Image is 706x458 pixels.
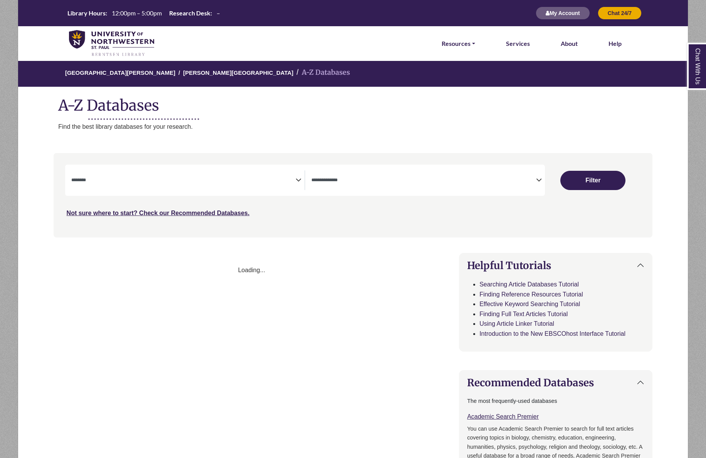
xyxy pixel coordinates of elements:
[506,39,530,49] a: Services
[536,10,590,16] a: My Account
[561,39,578,49] a: About
[479,320,554,327] a: Using Article Linker Tutorial
[18,60,688,87] nav: breadcrumb
[18,91,688,114] h1: A-Z Databases
[560,171,625,190] button: Submit for Search Results
[536,7,590,20] button: My Account
[64,9,108,17] th: Library Hours:
[479,330,625,337] a: Introduction to the New EBSCOhost Interface Tutorial
[54,265,450,275] div: Loading...
[293,67,350,78] li: A-Z Databases
[183,68,293,76] a: [PERSON_NAME][GEOGRAPHIC_DATA]
[64,9,223,18] a: Hours Today
[67,210,250,216] a: Not sure where to start? Check our Recommended Databases.
[467,397,644,406] p: The most frequently-used databases
[54,153,653,237] nav: Search filters
[311,178,536,184] textarea: Filter
[479,301,580,307] a: Effective Keyword Searching Tutorial
[459,370,652,395] button: Recommended Databases
[442,39,475,49] a: Resources
[467,413,539,420] a: Academic Search Premier
[479,291,583,298] a: Finding Reference Resources Tutorial
[459,253,652,278] button: Helpful Tutorials
[69,30,154,57] img: library_home
[58,122,688,132] p: Find the best library databases for your research.
[112,9,162,17] span: 12:00pm – 5:00pm
[166,9,212,17] th: Research Desk:
[71,178,296,184] textarea: Filter
[65,68,175,76] a: [GEOGRAPHIC_DATA][PERSON_NAME]
[64,9,223,16] table: Hours Today
[479,281,579,288] a: Searching Article Databases Tutorial
[217,9,220,17] span: –
[609,39,622,49] a: Help
[479,311,568,317] a: Finding Full Text Articles Tutorial
[598,7,642,20] button: Chat 24/7
[598,10,642,16] a: Chat 24/7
